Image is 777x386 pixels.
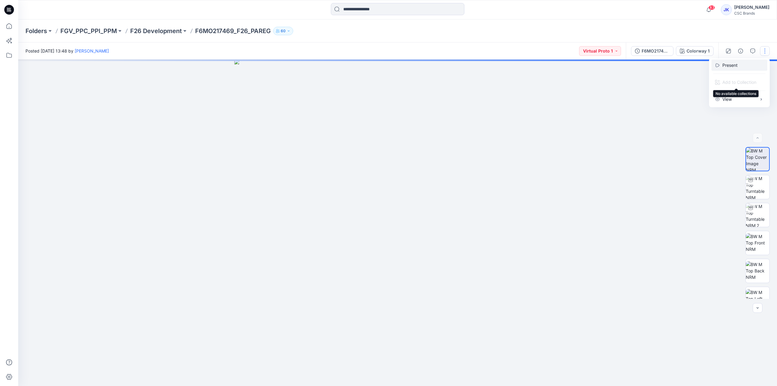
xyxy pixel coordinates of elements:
img: BW M Top Cover Image NRM [746,148,769,171]
a: Folders [25,27,47,35]
button: F6MO217469_F26_PAREG_VP1 [631,46,674,56]
img: BW M Top Turntable NRM 2 [746,203,769,227]
a: FGV_PPC_PPI_PPM [60,27,117,35]
div: [PERSON_NAME] [734,4,769,11]
p: 60 [281,28,286,34]
button: Colorway 1 [676,46,714,56]
div: Colorway 1 [687,48,710,54]
span: Posted [DATE] 13:48 by [25,48,109,54]
img: eyJhbGciOiJIUzI1NiIsImtpZCI6IjAiLCJzbHQiOiJzZXMiLCJ0eXAiOiJKV1QifQ.eyJkYXRhIjp7InR5cGUiOiJzdG9yYW... [234,60,561,386]
div: F6MO217469_F26_PAREG_VP1 [642,48,670,54]
img: BW M Top Left NRM [746,289,769,308]
img: BW M Top Front NRM [746,233,769,252]
div: JK [721,4,732,15]
button: 60 [273,27,293,35]
img: BW M Top Turntable NRM [746,175,769,199]
div: CSC Brands [734,11,769,15]
a: [PERSON_NAME] [75,48,109,53]
span: 83 [708,5,715,10]
p: F6MO217469_F26_PAREG [195,27,271,35]
p: View [722,96,732,102]
button: Details [736,46,745,56]
img: BW M Top Back NRM [746,261,769,280]
a: Present [722,62,738,68]
a: F26 Development [130,27,182,35]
